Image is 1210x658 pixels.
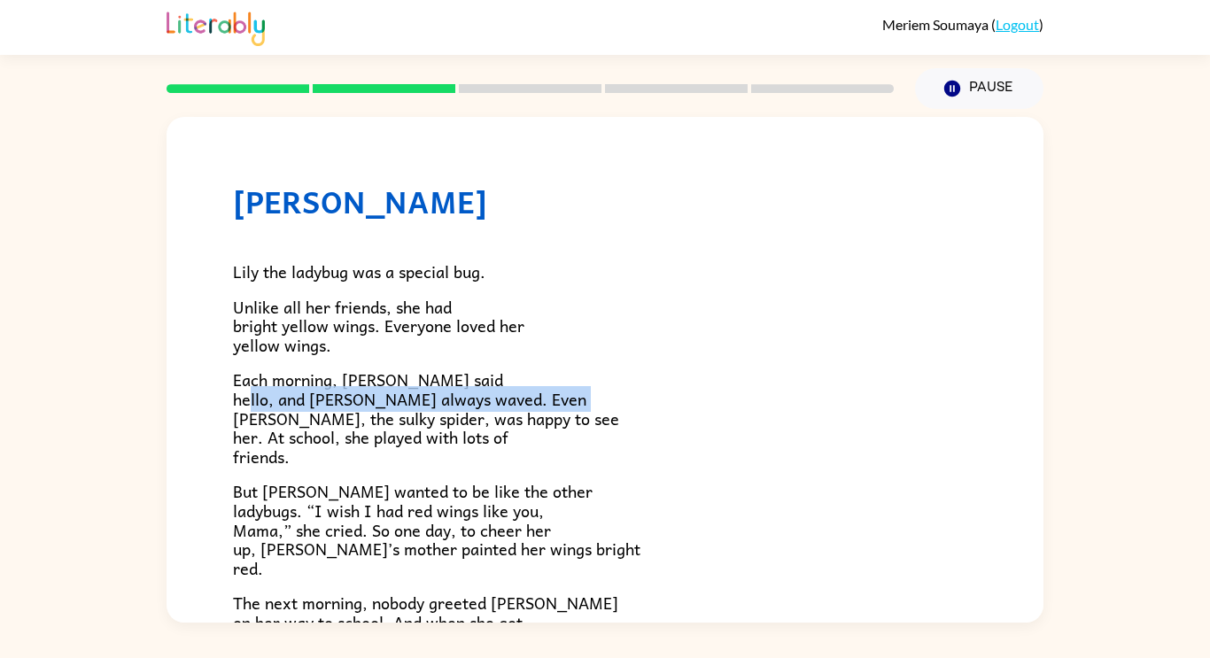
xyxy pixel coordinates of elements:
span: Each morning, [PERSON_NAME] said hello, and [PERSON_NAME] always waved. Even [PERSON_NAME], the s... [233,367,619,468]
button: Pause [915,68,1043,109]
span: Unlike all her friends, she had bright yellow wings. Everyone loved her yellow wings. [233,294,524,358]
a: Logout [996,16,1039,33]
span: But [PERSON_NAME] wanted to be like the other ladybugs. “I wish I had red wings like you, Mama,” ... [233,478,640,580]
img: Literably [167,7,265,46]
h1: [PERSON_NAME] [233,183,977,220]
span: Lily the ladybug was a special bug. [233,259,485,284]
div: ( ) [882,16,1043,33]
span: Meriem Soumaya [882,16,991,33]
